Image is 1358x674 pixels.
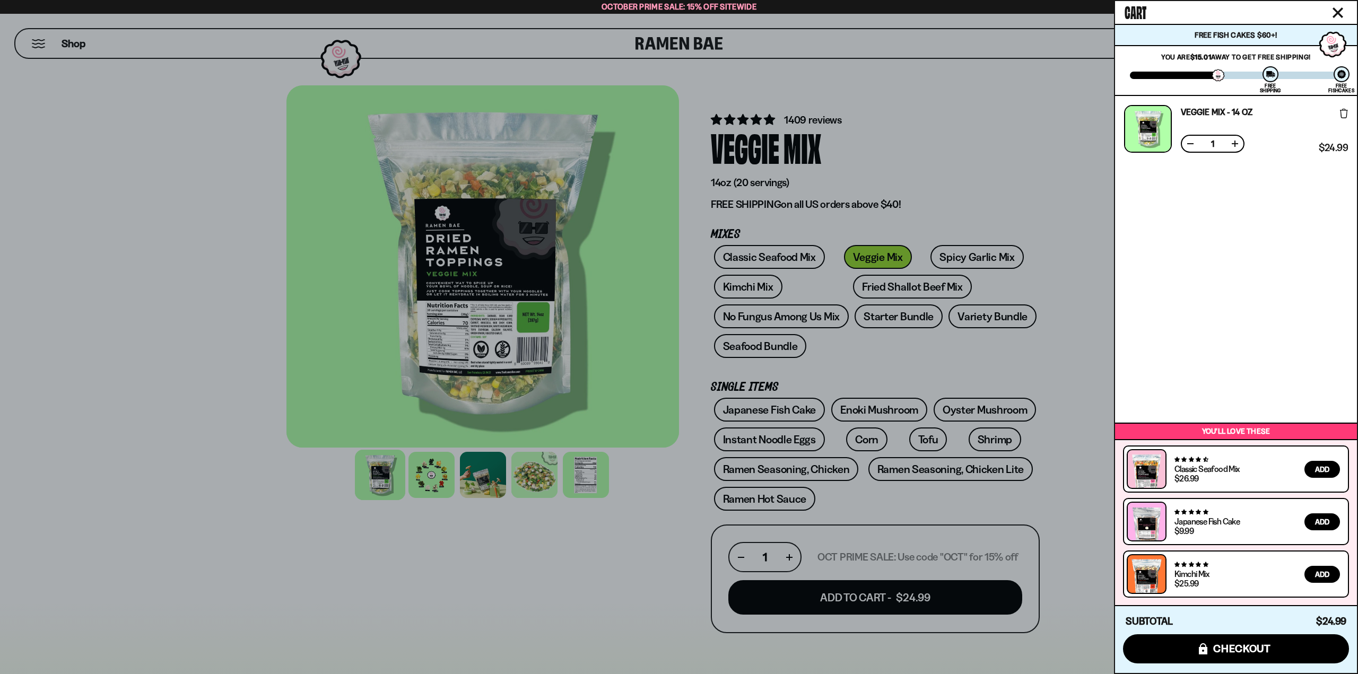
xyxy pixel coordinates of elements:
a: Veggie Mix - 14 OZ [1181,108,1252,116]
button: Add [1304,566,1340,583]
span: 1 [1204,139,1221,148]
span: October Prime Sale: 15% off Sitewide [602,2,756,12]
a: Japanese Fish Cake [1174,516,1240,527]
span: $24.99 [1319,143,1348,153]
h4: Subtotal [1126,616,1173,627]
span: $24.99 [1316,615,1346,627]
span: checkout [1213,643,1271,654]
button: Close cart [1330,5,1346,21]
p: You are away to get Free Shipping! [1130,52,1342,61]
span: Cart [1125,1,1146,22]
span: Add [1315,466,1329,473]
span: 4.76 stars [1174,561,1208,568]
a: Kimchi Mix [1174,568,1209,579]
span: Add [1315,518,1329,526]
div: $9.99 [1174,527,1194,535]
span: Add [1315,571,1329,578]
div: $25.99 [1174,579,1198,588]
button: Add [1304,513,1340,530]
a: Classic Seafood Mix [1174,463,1240,474]
button: Add [1304,461,1340,478]
span: Free Fish Cakes $60+! [1195,30,1277,40]
div: Free Fishcakes [1328,83,1354,93]
span: 4.77 stars [1174,509,1208,515]
button: checkout [1123,634,1349,663]
p: You’ll love these [1118,426,1354,436]
div: $26.99 [1174,474,1198,483]
strong: $15.01 [1190,52,1212,61]
div: Free Shipping [1260,83,1281,93]
span: 4.68 stars [1174,456,1208,463]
